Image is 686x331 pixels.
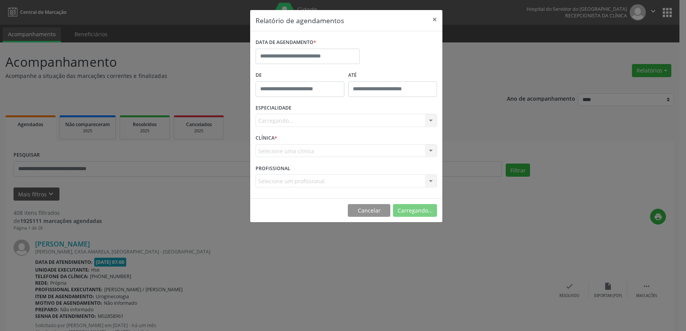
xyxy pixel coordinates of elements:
button: Carregando... [393,204,437,217]
label: DATA DE AGENDAMENTO [256,37,316,49]
label: De [256,69,344,81]
label: PROFISSIONAL [256,162,290,174]
label: ESPECIALIDADE [256,102,291,114]
button: Close [427,10,442,29]
label: ATÉ [348,69,437,81]
h5: Relatório de agendamentos [256,15,344,25]
button: Cancelar [348,204,390,217]
label: CLÍNICA [256,132,277,144]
